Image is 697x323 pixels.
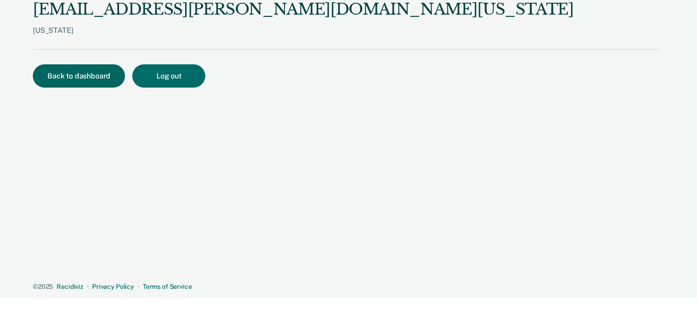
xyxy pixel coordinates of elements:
span: © 2025 [33,283,53,290]
button: Back to dashboard [33,64,125,88]
a: Privacy Policy [92,283,134,290]
button: Log out [132,64,205,88]
div: · · [33,283,661,291]
a: Recidiviz [57,283,83,290]
a: Terms of Service [143,283,192,290]
a: Back to dashboard [33,73,132,80]
div: [US_STATE] [33,26,574,49]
